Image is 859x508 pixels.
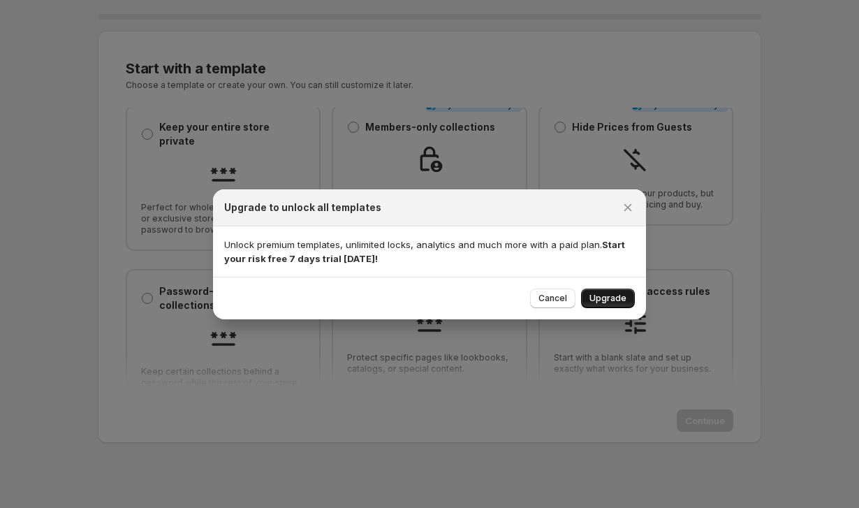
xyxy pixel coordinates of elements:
button: Upgrade [581,289,635,308]
span: Cancel [538,293,567,304]
span: Upgrade [589,293,626,304]
button: Close [618,198,638,217]
strong: Start your risk free 7 days trial [DATE]! [224,239,625,264]
button: Cancel [530,289,575,308]
h2: Upgrade to unlock all templates [224,201,381,215]
p: Unlock premium templates, unlimited locks, analytics and much more with a paid plan. [224,238,635,266]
